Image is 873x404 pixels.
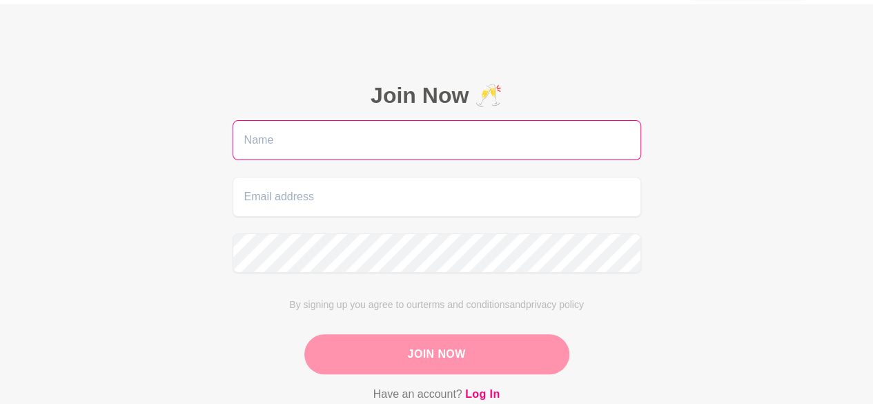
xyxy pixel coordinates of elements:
[465,385,500,403] a: Log In
[526,299,584,310] span: privacy policy
[233,385,641,403] p: Have an account?
[233,120,641,160] input: Name
[420,299,509,310] span: terms and conditions
[233,81,641,109] h2: Join Now 🥂
[233,177,641,217] input: Email address
[233,298,641,312] p: By signing up you agree to our and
